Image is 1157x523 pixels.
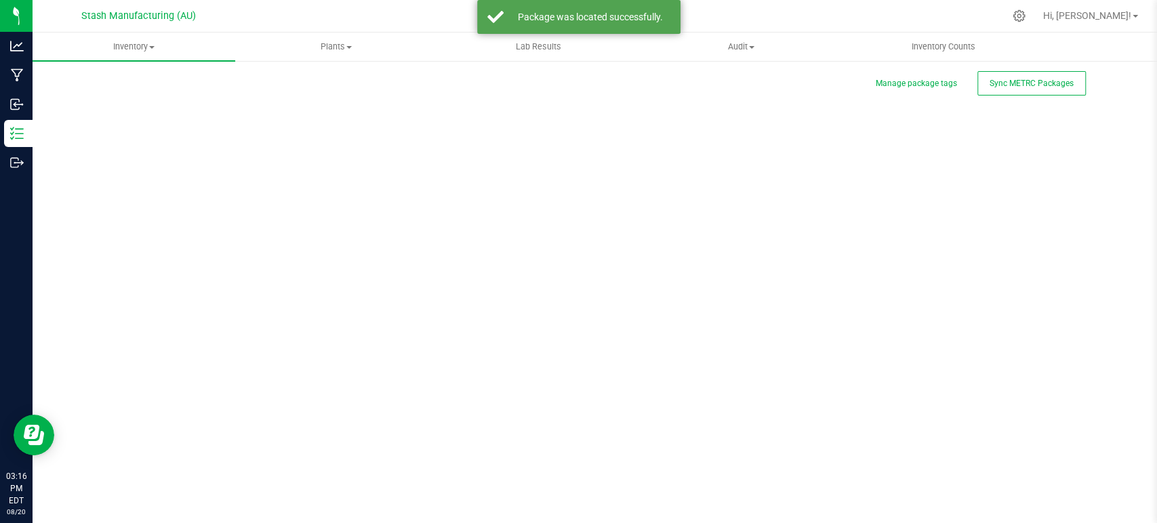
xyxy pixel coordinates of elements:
a: Inventory [33,33,235,61]
span: Audit [641,41,842,53]
div: Manage settings [1011,9,1028,22]
inline-svg: Analytics [10,39,24,53]
a: Plants [235,33,438,61]
span: Inventory [33,41,235,53]
button: Manage package tags [876,78,957,89]
button: Sync METRC Packages [977,71,1086,96]
span: Inventory Counts [893,41,994,53]
p: 08/20 [6,507,26,517]
iframe: Resource center [14,415,54,455]
p: 03:16 PM EDT [6,470,26,507]
span: Plants [236,41,437,53]
span: Stash Manufacturing (AU) [81,10,196,22]
span: Hi, [PERSON_NAME]! [1043,10,1131,21]
span: Sync METRC Packages [990,79,1074,88]
inline-svg: Manufacturing [10,68,24,82]
inline-svg: Outbound [10,156,24,169]
a: Audit [640,33,843,61]
span: Lab Results [498,41,580,53]
a: Lab Results [437,33,640,61]
inline-svg: Inbound [10,98,24,111]
div: Package was located successfully. [511,10,670,24]
inline-svg: Inventory [10,127,24,140]
a: Inventory Counts [842,33,1044,61]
